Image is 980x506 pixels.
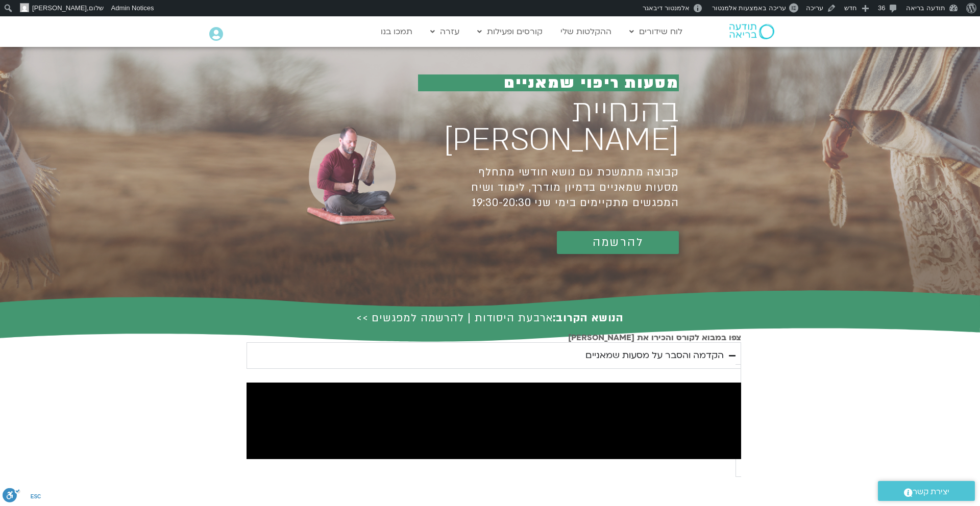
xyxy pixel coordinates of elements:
[376,22,418,41] a: תמכו בנו
[729,24,774,39] img: תודעה בריאה
[557,231,679,254] a: להרשמה
[425,22,464,41] a: עזרה
[593,236,643,249] span: להרשמה
[418,165,679,211] h1: קבוצה מתמשכת עם נושא חודשי מתחלף מסעות שמאניים בדמיון מודרך, לימוד ושיח המפגשים מתקיימים בימי שני...
[418,97,679,155] h1: בהנחיית [PERSON_NAME]
[624,22,688,41] a: לוח שידורים
[32,4,87,12] span: [PERSON_NAME]
[418,74,679,91] h1: מסעות ריפוי שמאניים
[247,333,741,342] h2: צפו במבוא לקורס והכירו את [PERSON_NAME]
[555,22,617,41] a: ההקלטות שלי
[247,383,741,459] iframe: מבוא למסעות שמאניים עם תומר פיין
[472,22,548,41] a: קורסים ופעילות
[585,348,724,363] div: הקדמה והסבר על מסעות שמאניים
[247,342,741,473] div: Accordion. Open links with Enter or Space, close with Escape, and navigate with Arrow Keys
[247,342,741,369] summary: הקדמה והסבר על מסעות שמאניים
[913,485,949,499] span: יצירת קשר
[878,481,975,501] a: יצירת קשר
[356,311,624,325] a: הנושא הקרוב:ארבעת היסודות | להרשמה למפגשים >>
[553,311,624,325] b: הנושא הקרוב:
[712,4,786,12] span: עריכה באמצעות אלמנטור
